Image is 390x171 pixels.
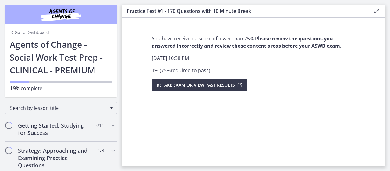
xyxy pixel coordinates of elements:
span: Search by lesson title [10,105,107,111]
span: 1 / 3 [97,147,104,154]
img: Agents of Change [24,7,97,22]
span: Retake Exam OR View Past Results [157,81,235,89]
span: 19% [10,84,21,92]
span: [DATE] 10:38 PM [152,55,189,61]
h2: Strategy: Approaching and Examining Practice Questions [18,147,92,169]
h1: Agents of Change - Social Work Test Prep - CLINICAL - PREMIUM [10,38,112,76]
div: Search by lesson title [5,102,117,114]
h3: Practice Test #1 - 170 Questions with 10 Minute Break [127,7,363,15]
button: Retake Exam OR View Past Results [152,79,247,91]
span: 1 % ( 75 % required to pass ) [152,67,210,74]
p: complete [10,84,112,92]
p: You have received a score of lower than 75%. [152,35,355,50]
span: 3 / 11 [95,122,104,129]
h2: Getting Started: Studying for Success [18,122,92,136]
a: Go to Dashboard [10,29,49,35]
